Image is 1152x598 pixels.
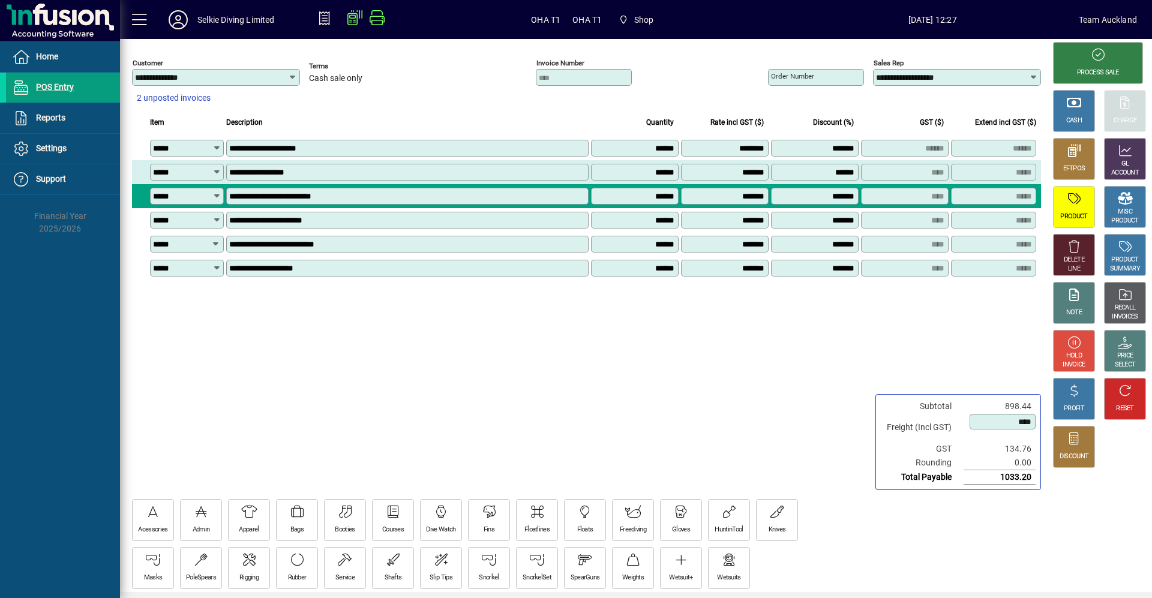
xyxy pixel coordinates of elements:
span: Quantity [646,116,674,129]
div: SpearGuns [571,573,600,582]
span: Shop [634,10,654,29]
div: SELECT [1115,360,1136,369]
td: Total Payable [881,470,964,485]
div: Admin [193,525,210,534]
div: RECALL [1115,303,1136,312]
a: Home [6,42,120,72]
div: Bags [290,525,304,534]
mat-label: Customer [133,59,163,67]
div: Freediving [620,525,646,534]
div: CASH [1066,116,1082,125]
div: Knives [769,525,786,534]
span: OHA T1 [531,10,560,29]
div: Selkie Diving Limited [197,10,275,29]
span: POS Entry [36,82,74,92]
span: Discount (%) [813,116,854,129]
div: Floatlines [524,525,550,534]
td: 898.44 [964,399,1036,413]
div: Wetsuits [717,573,740,582]
div: SUMMARY [1110,265,1140,274]
td: 1033.20 [964,470,1036,485]
div: Courses [382,525,404,534]
div: ACCOUNT [1111,169,1139,178]
div: LINE [1068,265,1080,274]
span: Terms [309,62,381,70]
div: Masks [144,573,163,582]
td: 0.00 [964,456,1036,470]
span: Home [36,52,58,61]
div: DISCOUNT [1060,452,1088,461]
a: Reports [6,103,120,133]
div: SnorkelSet [523,573,551,582]
div: PRODUCT [1111,217,1138,226]
div: Floats [577,525,593,534]
span: OHA T1 [572,10,602,29]
div: Booties [335,525,355,534]
div: PRODUCT [1060,212,1087,221]
span: Settings [36,143,67,153]
span: Reports [36,113,65,122]
button: Profile [159,9,197,31]
span: 2 unposted invoices [137,92,211,104]
td: Rounding [881,456,964,470]
td: Freight (Incl GST) [881,413,964,442]
td: GST [881,442,964,456]
div: CHARGE [1114,116,1137,125]
div: Shafts [385,573,402,582]
div: Snorkel [479,573,499,582]
span: Rate incl GST ($) [710,116,764,129]
div: RESET [1116,404,1134,413]
mat-label: Invoice number [536,59,584,67]
div: PRICE [1117,351,1133,360]
div: PoleSpears [186,573,216,582]
div: HOLD [1066,351,1082,360]
div: Slip Tips [430,573,452,582]
span: [DATE] 12:27 [787,10,1079,29]
div: Acessories [138,525,167,534]
div: NOTE [1066,308,1082,317]
span: Support [36,174,66,184]
div: Team Auckland [1079,10,1137,29]
div: INVOICE [1063,360,1085,369]
div: Fins [484,525,494,534]
div: PROFIT [1064,404,1084,413]
div: HuntinTool [715,525,743,534]
span: Description [226,116,263,129]
a: Support [6,164,120,194]
span: Shop [614,9,658,31]
button: 2 unposted invoices [132,88,215,109]
div: Rubber [288,573,307,582]
mat-label: Sales rep [874,59,904,67]
td: 134.76 [964,442,1036,456]
div: Wetsuit+ [669,573,692,582]
div: GL [1121,160,1129,169]
mat-label: Order number [771,72,814,80]
div: Gloves [672,525,690,534]
div: INVOICES [1112,312,1138,321]
span: Item [150,116,164,129]
div: PRODUCT [1111,256,1138,265]
div: EFTPOS [1063,164,1085,173]
div: DELETE [1064,256,1084,265]
div: Rigging [239,573,259,582]
div: MISC [1118,208,1132,217]
span: GST ($) [920,116,944,129]
div: Service [335,573,355,582]
div: Weights [622,573,644,582]
div: Apparel [239,525,259,534]
div: PROCESS SALE [1077,68,1119,77]
a: Settings [6,134,120,164]
span: Extend incl GST ($) [975,116,1036,129]
span: Cash sale only [309,74,362,83]
td: Subtotal [881,399,964,413]
div: Dive Watch [426,525,455,534]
